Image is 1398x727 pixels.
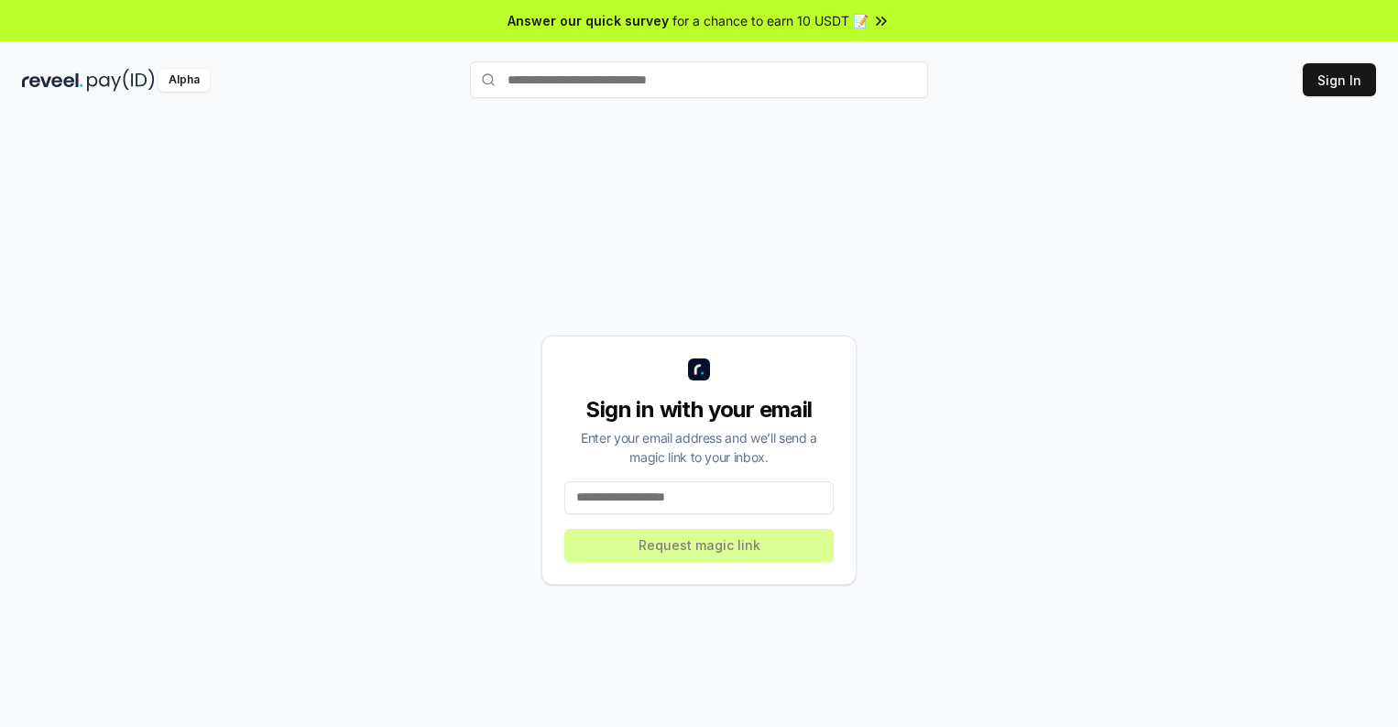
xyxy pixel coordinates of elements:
[22,69,83,92] img: reveel_dark
[564,395,834,424] div: Sign in with your email
[87,69,155,92] img: pay_id
[672,11,868,30] span: for a chance to earn 10 USDT 📝
[688,358,710,380] img: logo_small
[158,69,210,92] div: Alpha
[564,428,834,467] div: Enter your email address and we’ll send a magic link to your inbox.
[1303,63,1376,96] button: Sign In
[508,11,669,30] span: Answer our quick survey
